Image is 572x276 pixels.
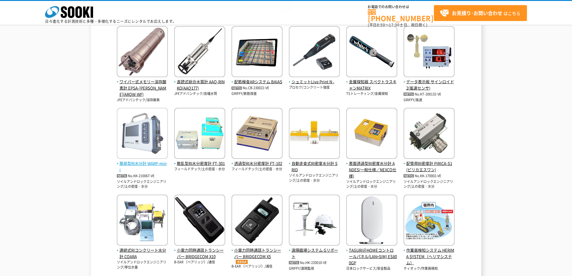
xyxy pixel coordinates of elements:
a: ワイパー式メモリー溶存酸素計 EPSA-[PERSON_NAME](AROW-WF) [117,73,168,98]
img: EPSA-RINKO(AROW-WF) [117,26,168,79]
a: 金属探知器 スペクトラスキャンMATRIX [346,73,397,91]
img: SRID [289,108,340,160]
img: サインロイド2(風速センサ) [404,26,455,79]
a: お見積り･お問い合わせはこちら [434,5,527,21]
p: GRIFFY/鉄筋探査 [232,91,283,96]
a: [PHONE_NUMBER] [368,9,434,22]
span: 遠隔臨場システム Gリポート [289,247,340,260]
span: 8:50 [377,22,385,28]
p: プロセク/コンクリート強度 [289,85,340,90]
a: 連続式RIコンクリート水分計 COARA [117,241,168,260]
p: GRIFFY/風速 [404,98,455,103]
span: お電話でのお問い合わせは [368,5,434,9]
span: 配筋検査ARシステム BAIAS [232,79,283,85]
p: フィールドテック/土の密度・水分 [232,167,283,172]
img: AAQ-RINKO(AAQ177) [174,26,225,79]
p: No.KT-200132-VE [404,91,455,98]
span: シュミットLive Print N - [289,79,340,85]
p: ソイルアンドロックエンジニアリング/土の密度・水分 [404,179,455,189]
img: スペクトラスキャンMATRIX [346,26,397,79]
img: ES800GP [346,195,397,247]
p: ティオック/作業員検知 [404,266,455,271]
p: ソイルアンドロックエンジニアリング/単位水量 [117,260,168,270]
span: 作業員検知システム HERIMA SYSTEM（ヘリマシステム） [404,247,455,266]
span: (平日 ～ 土日、祝日除く) [368,22,427,28]
span: 小電力同時通話トランシーバー BRIDGECOM X5 [232,247,283,264]
span: TAGURI＠HOMEコントロールパネル(LAN+SIM) ES800GP [346,247,397,266]
a: データ表示板 サインロイド2(風速センサ) [404,73,455,91]
p: B-EAR （ベアリッジ）/通信 [174,260,225,265]
span: 透過型RI水分密度計 FT-102 [232,160,283,167]
p: GRIFFY/遠隔監視 [289,266,340,271]
p: No.KK-210067-VE [117,173,168,179]
img: FT-301 [174,108,225,160]
a: 簡易型RI水分計 WARP-mini [117,154,168,173]
p: 日々進化する計測技術と多種・多様化するニーズにレンタルでお応えします。 [45,20,177,23]
img: COARA [117,195,168,247]
img: WARP-mini [117,108,168,160]
p: No.CB-230022-VE [232,85,283,91]
p: No.KK-170002-VE [404,173,455,179]
p: No.HK-220010-VE [289,260,340,266]
span: 表面透過型RI密度水分計 ANDES(一般仕様／NEXCO仕様) [346,160,397,179]
a: シュミットLive Print N - [289,73,340,85]
img: ANDES(一般仕様／NEXCO仕様) [346,108,397,160]
p: ソイルアンドロックエンジニアリング/土の密度・水分 [346,179,397,189]
a: 遠隔臨場システム Gリポート [289,241,340,260]
p: B-EAR （ベアリッジ）/通信 [232,264,283,269]
img: HERIMA SYSTEM（ヘリマシステム） [404,195,455,247]
a: 小電力同時通話トランシーバー BRIDGECOM X5オススメ [232,241,283,264]
a: 配筋検査ARシステム BAIAS [232,73,283,85]
img: BAIAS [232,26,283,79]
p: ソイルアンドロックエンジニアリング/土の密度・水分 [289,173,340,183]
strong: お見積り･お問い合わせ [452,9,502,17]
p: 日本ロックサービス/安全製品 [346,266,397,271]
span: 金属探知器 スペクトラスキャンMATRIX [346,79,397,91]
span: 配管用RI密度計 PIRICA-S1(ピリカエスワン) [404,160,455,173]
span: 散乱型RI水分密度計 FT-301 [174,160,225,167]
span: 直読式総合水質計 AAQ-RINKO(AAQ177) [174,79,225,91]
span: データ表示板 サインロイド2(風速センサ) [404,79,455,91]
img: BRIDGECOM X5 [232,195,283,247]
p: TSトレーティング/金属探知 [346,91,397,96]
span: 簡易型RI水分計 WARP-mini [117,160,168,173]
p: フィールドテック/土の密度・水分 [174,167,225,172]
span: 小電力同時通話トランシーバー BRIDGECOM X10 [174,247,225,260]
p: JFEアドバンテック/溶存酸素 [117,98,168,103]
p: JFEアドバンテック/各種水質 [174,91,225,96]
span: 17:30 [389,22,400,28]
span: ワイパー式メモリー溶存酸素計 EPSA-[PERSON_NAME](AROW-WF) [117,79,168,97]
a: 作業員検知システム HERIMA SYSTEM（ヘリマシステム） [404,241,455,266]
img: オススメ [234,260,249,264]
img: FT-102 [232,108,283,160]
img: Gリポート [289,195,340,247]
img: BRIDGECOM X10 [174,195,225,247]
img: - [289,26,340,79]
p: ソイルアンドロックエンジニアリング/土の密度・水分 [117,179,168,189]
span: 連続式RIコンクリート水分計 COARA [117,247,168,260]
a: 表面透過型RI密度水分計 ANDES(一般仕様／NEXCO仕様) [346,154,397,179]
a: 自動走査式RI密度水分計 SRID [289,154,340,173]
a: 直読式総合水質計 AAQ-RINKO(AAQ177) [174,73,225,91]
a: 配管用RI密度計 PIRICA-S1(ピリカエスワン) [404,154,455,173]
img: PIRICA-S1(ピリカエスワン) [404,108,455,160]
a: 透過型RI水分密度計 FT-102 [232,154,283,167]
span: 自動走査式RI密度水分計 SRID [289,160,340,173]
span: はこちら [440,9,520,18]
a: 小電力同時通話トランシーバー BRIDGECOM X10 [174,241,225,260]
a: TAGURI＠HOMEコントロールパネル(LAN+SIM) ES800GP [346,241,397,266]
a: 散乱型RI水分密度計 FT-301 [174,154,225,167]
